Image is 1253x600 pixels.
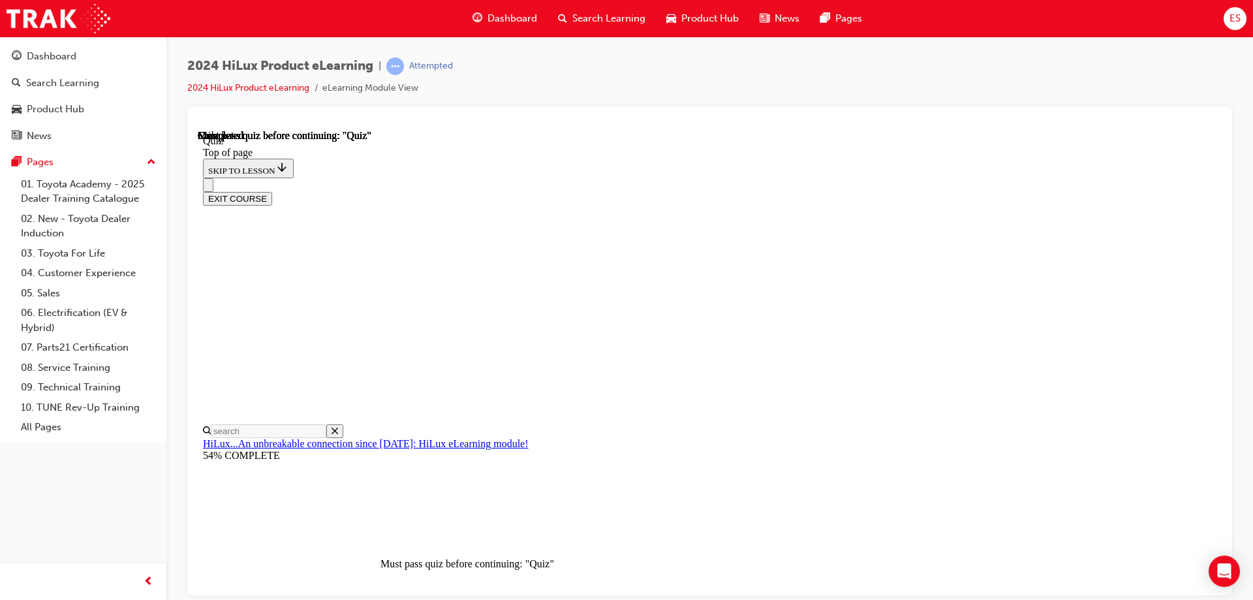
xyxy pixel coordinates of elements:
[379,59,381,74] span: |
[1224,7,1246,30] button: ES
[27,49,76,64] div: Dashboard
[16,244,161,264] a: 03. Toyota For Life
[187,82,309,93] a: 2024 HiLux Product eLearning
[5,48,16,62] button: Close navigation menu
[144,574,153,590] span: prev-icon
[1230,11,1241,26] span: ES
[5,308,331,319] a: HiLux...An unbreakable connection since [DATE]: HiLux eLearning module!
[10,36,91,46] span: SKIP TO LESSON
[775,11,799,26] span: News
[13,294,129,308] input: Search
[5,29,96,48] button: SKIP TO LESSON
[16,283,161,304] a: 05. Sales
[572,11,645,26] span: Search Learning
[810,5,873,32] a: pages-iconPages
[16,417,161,437] a: All Pages
[16,174,161,209] a: 01. Toyota Academy - 2025 Dealer Training Catalogue
[5,5,1019,17] div: Quiz
[147,154,156,171] span: up-icon
[12,51,22,63] span: guage-icon
[27,129,52,144] div: News
[1209,556,1240,587] div: Open Intercom Messenger
[16,263,161,283] a: 04. Customer Experience
[386,57,404,75] span: learningRecordVerb_ATTEMPT-icon
[548,5,656,32] a: search-iconSearch Learning
[681,11,739,26] span: Product Hub
[666,10,676,27] span: car-icon
[5,71,161,95] a: Search Learning
[760,10,769,27] span: news-icon
[656,5,749,32] a: car-iconProduct Hub
[187,59,373,74] span: 2024 HiLux Product eLearning
[27,102,84,117] div: Product Hub
[12,104,22,116] span: car-icon
[16,398,161,418] a: 10. TUNE Rev-Up Training
[322,81,418,96] li: eLearning Module View
[5,150,161,174] button: Pages
[12,157,22,168] span: pages-icon
[820,10,830,27] span: pages-icon
[462,5,548,32] a: guage-iconDashboard
[16,338,161,358] a: 07. Parts21 Certification
[472,10,482,27] span: guage-icon
[16,209,161,244] a: 02. New - Toyota Dealer Induction
[16,303,161,338] a: 06. Electrification (EV & Hybrid)
[16,377,161,398] a: 09. Technical Training
[12,131,22,142] span: news-icon
[27,155,54,170] div: Pages
[12,78,21,89] span: search-icon
[835,11,862,26] span: Pages
[558,10,567,27] span: search-icon
[16,358,161,378] a: 08. Service Training
[5,42,161,150] button: DashboardSearch LearningProduct HubNews
[749,5,810,32] a: news-iconNews
[129,294,146,308] button: Close search menu
[5,17,1019,29] div: Top of page
[26,76,99,91] div: Search Learning
[5,124,161,148] a: News
[409,60,453,72] div: Attempted
[5,44,161,69] a: Dashboard
[7,4,110,33] img: Trak
[487,11,537,26] span: Dashboard
[183,428,1014,440] div: Must pass quiz before continuing: "Quiz"
[5,320,1019,332] div: 54% COMPLETE
[5,97,161,121] a: Product Hub
[5,62,74,76] button: EXIT COURSE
